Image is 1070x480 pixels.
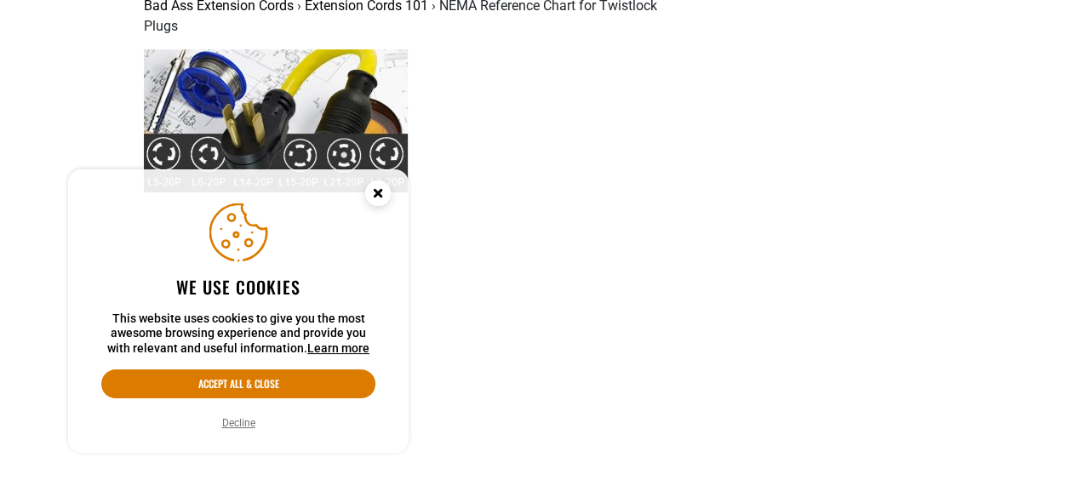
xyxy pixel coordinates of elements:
[101,369,375,398] button: Accept all & close
[217,414,260,431] button: Decline
[307,341,369,355] a: Learn more
[101,311,375,357] p: This website uses cookies to give you the most awesome browsing experience and provide you with r...
[101,276,375,298] h2: We use cookies
[144,49,408,192] img: NEMA Reference Chart for Twistlock Plugs
[68,169,409,454] aside: Cookie Consent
